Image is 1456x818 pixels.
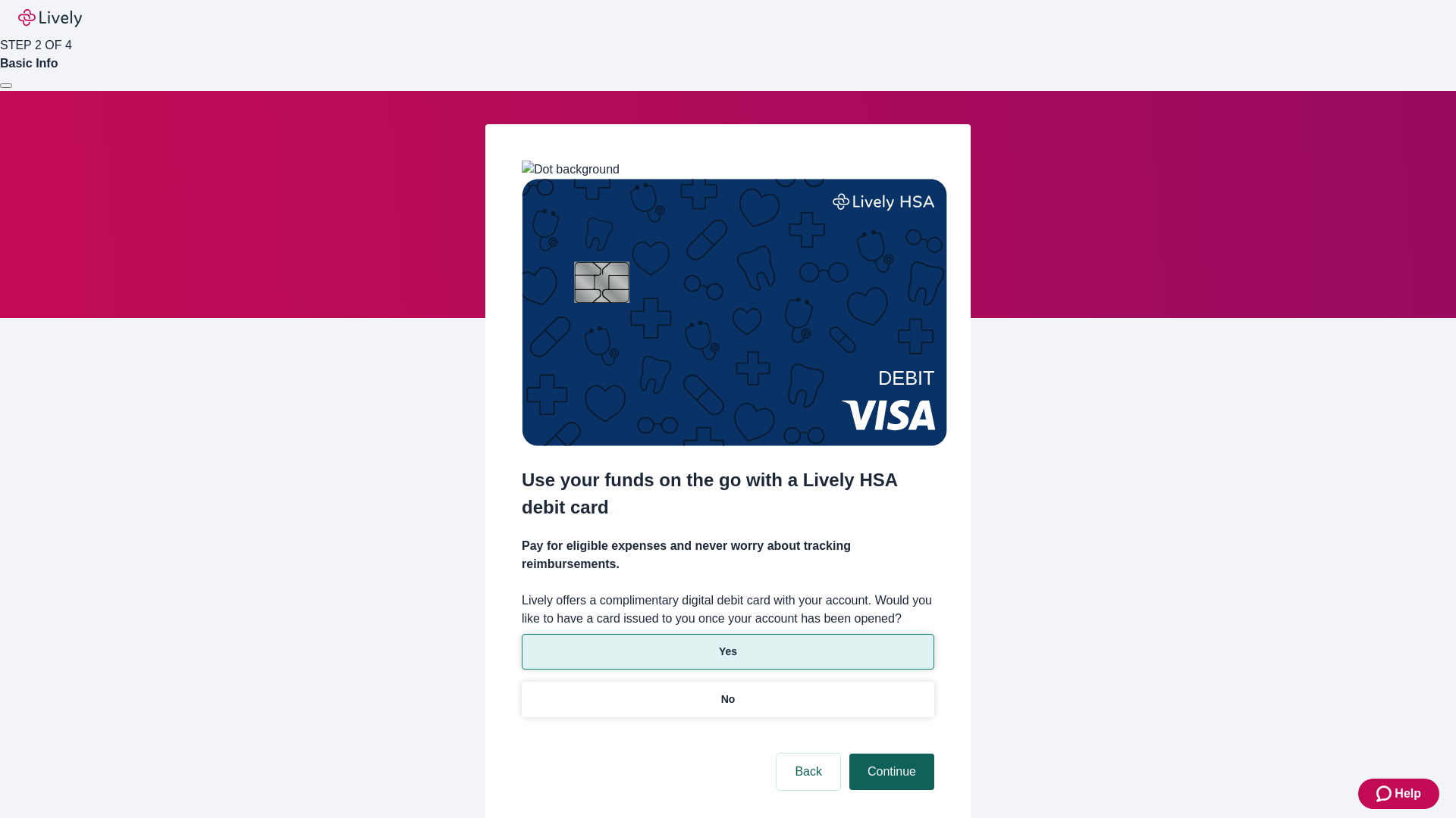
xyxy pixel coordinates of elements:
[522,179,947,446] img: Debit card
[522,537,934,573] h4: Pay for eligible expenses and never worry about tracking reimbursements.
[1358,779,1439,809] button: Zendesk support iconHelp
[849,754,934,790] button: Continue
[522,592,934,628] label: Lively offers a complimentary digital debit card with your account. Would you like to have a card...
[777,754,840,790] button: Back
[522,467,934,521] h2: Use your funds on the go with a Lively HSA debit card
[1376,785,1395,803] svg: Zendesk support icon
[18,9,82,27] img: Lively
[719,644,737,660] p: Yes
[522,634,934,670] button: Yes
[721,692,736,707] p: No
[522,161,620,179] img: Dot background
[1395,785,1421,803] span: Help
[522,682,934,717] button: No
